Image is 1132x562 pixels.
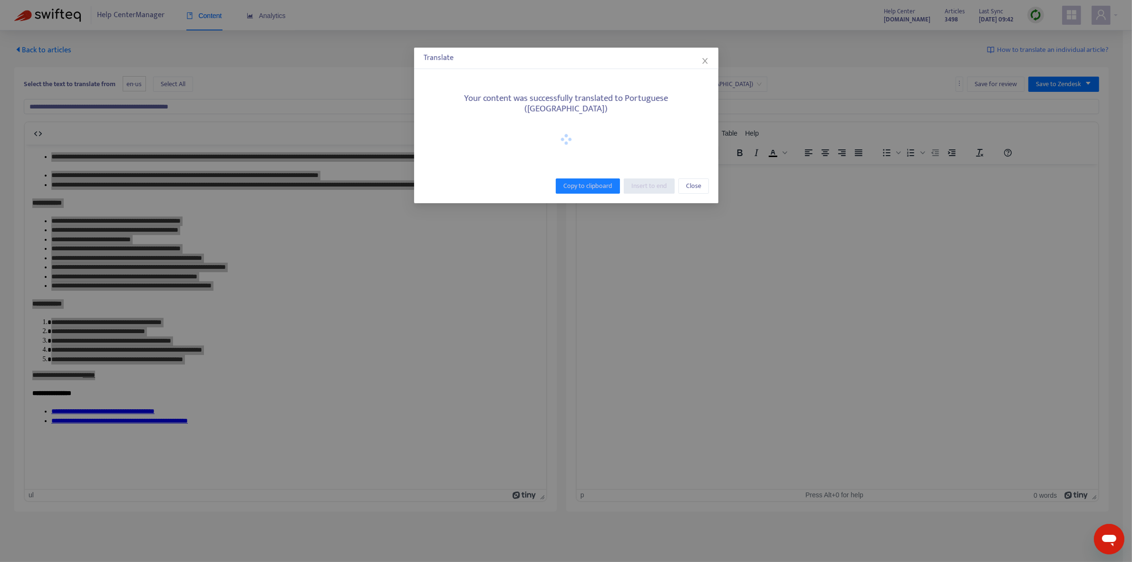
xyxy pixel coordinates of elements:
body: Rich Text Area. Press ALT-0 for help. [8,8,514,17]
button: Close [678,178,709,194]
button: Insert to end [624,178,675,194]
button: Copy to clipboard [556,178,620,194]
body: Rich Text Area. Press ALT-0 for help. [8,8,514,281]
span: Close [686,181,701,191]
button: Close [700,56,710,66]
h5: Your content was successfully translated to Portuguese ([GEOGRAPHIC_DATA]) [424,93,709,115]
iframe: Botón para iniciar la ventana de mensajería [1094,524,1124,554]
span: close [701,57,709,65]
div: Translate [424,52,709,64]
